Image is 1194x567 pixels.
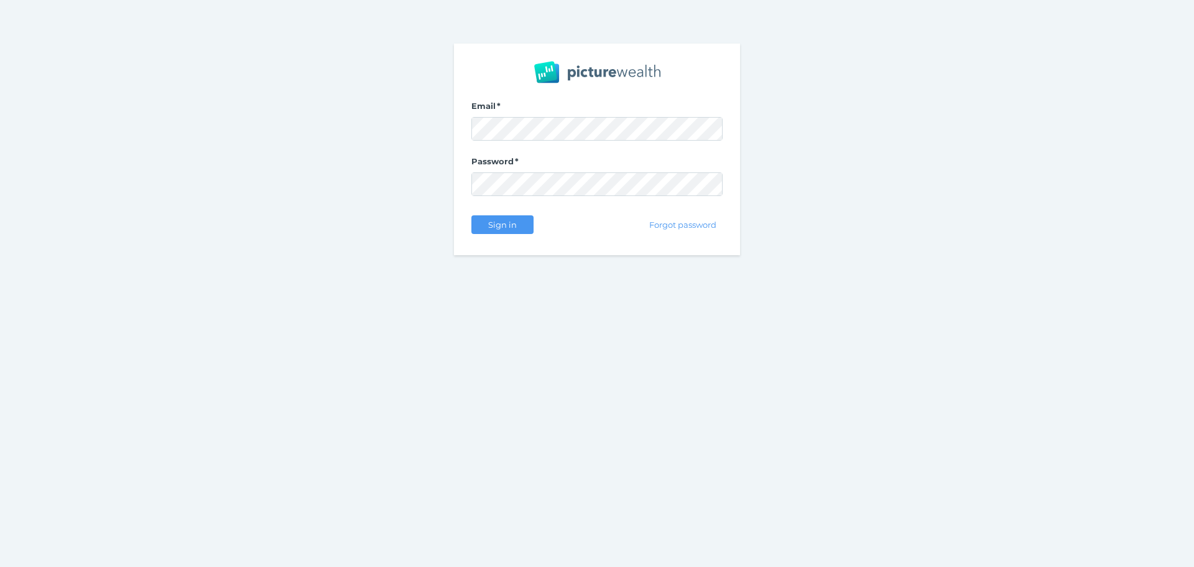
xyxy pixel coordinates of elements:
button: Forgot password [644,215,723,234]
img: PW [534,61,660,83]
span: Forgot password [644,220,722,230]
label: Email [471,101,723,117]
label: Password [471,156,723,172]
button: Sign in [471,215,534,234]
span: Sign in [483,220,522,230]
